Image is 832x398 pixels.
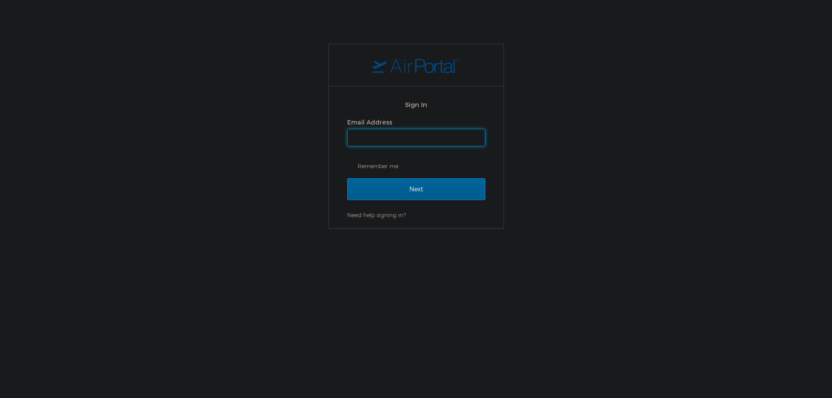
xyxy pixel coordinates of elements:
[373,57,460,73] img: logo
[347,118,392,126] label: Email Address
[347,100,485,110] h2: Sign In
[347,178,485,200] input: Next
[347,211,406,218] a: Need help signing in?
[347,159,485,173] label: Remember me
